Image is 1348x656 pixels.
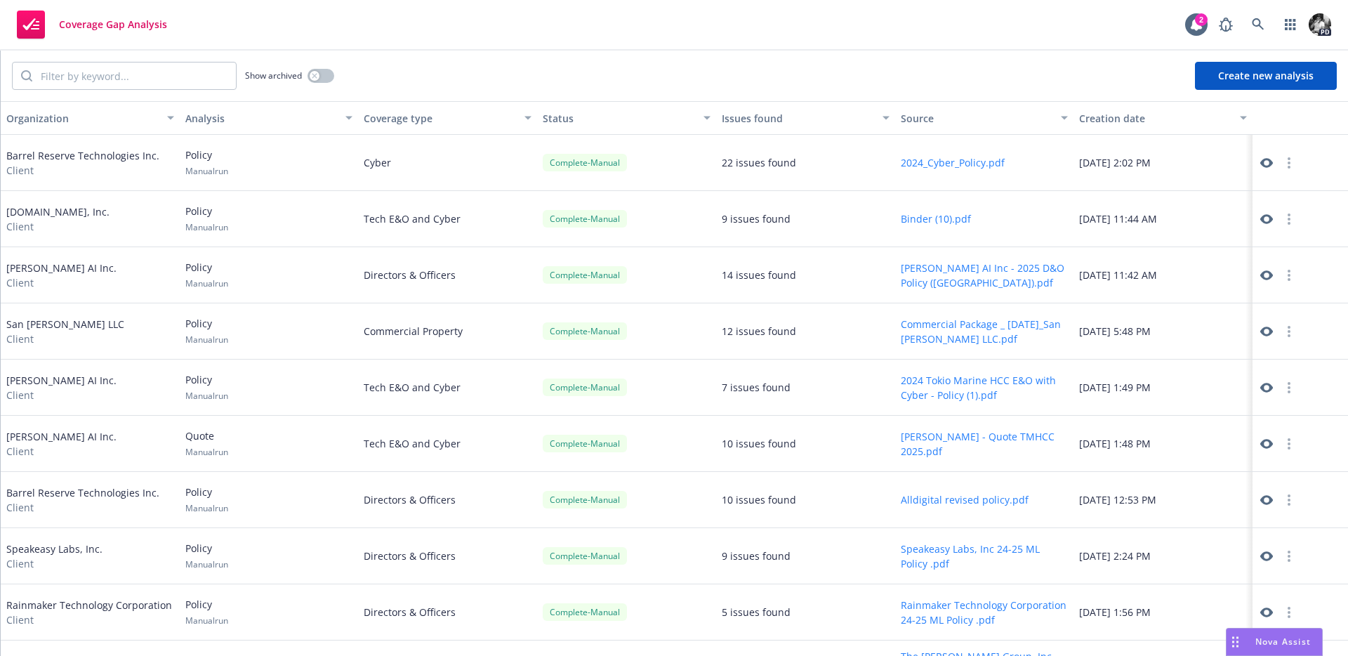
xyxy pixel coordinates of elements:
span: Client [6,500,159,515]
div: Issues found [722,111,874,126]
div: [PERSON_NAME] AI Inc. [6,261,117,290]
span: Manual run [185,558,228,570]
span: Client [6,332,124,346]
span: Manual run [185,277,228,289]
div: [DATE] 11:42 AM [1073,247,1253,303]
div: [DATE] 5:48 PM [1073,303,1253,360]
div: Analysis [185,111,338,126]
div: [PERSON_NAME] AI Inc. [6,429,117,459]
div: [DATE] 12:53 PM [1073,472,1253,528]
span: Client [6,444,117,459]
div: 10 issues found [722,436,796,451]
input: Filter by keyword... [32,63,236,89]
span: Client [6,275,117,290]
div: [DATE] 11:44 AM [1073,191,1253,247]
div: [DATE] 2:24 PM [1073,528,1253,584]
span: Manual run [185,615,228,627]
div: Barrel Reserve Technologies Inc. [6,148,159,178]
div: 9 issues found [722,211,791,226]
span: Manual run [185,334,228,346]
button: [PERSON_NAME] - Quote TMHCC 2025.pdf [901,429,1069,459]
span: Manual run [185,221,228,233]
button: [PERSON_NAME] AI Inc - 2025 D&O Policy ([GEOGRAPHIC_DATA]).pdf [901,261,1069,290]
a: Search [1244,11,1272,39]
div: Complete - Manual [543,379,627,396]
div: Barrel Reserve Technologies Inc. [6,485,159,515]
a: Coverage Gap Analysis [11,5,173,44]
div: Policy [185,147,228,177]
div: Complete - Manual [543,322,627,340]
div: Complete - Manual [543,547,627,565]
a: Switch app [1276,11,1304,39]
div: 7 issues found [722,380,791,395]
span: Manual run [185,502,228,514]
div: 9 issues found [722,549,791,563]
div: [DATE] 1:56 PM [1073,584,1253,641]
div: Complete - Manual [543,210,627,228]
span: Manual run [185,165,228,177]
button: Binder (10).pdf [901,211,971,226]
button: Coverage type [358,101,537,135]
button: 2024_Cyber_Policy.pdf [901,155,1005,170]
div: 5 issues found [722,605,791,619]
span: Manual run [185,390,228,402]
div: 2 [1195,13,1208,26]
div: Directors & Officers [358,247,537,303]
button: Nova Assist [1226,628,1323,656]
button: Commercial Package _ [DATE]_San [PERSON_NAME] LLC.pdf [901,317,1069,346]
span: Client [6,556,103,571]
div: Tech E&O and Cyber [358,416,537,472]
span: Client [6,163,159,178]
div: Coverage type [364,111,516,126]
div: Policy [185,204,228,233]
div: 12 issues found [722,324,796,339]
button: Create new analysis [1195,62,1337,90]
div: [PERSON_NAME] AI Inc. [6,373,117,402]
div: 22 issues found [722,155,796,170]
button: Status [537,101,716,135]
button: Creation date [1073,101,1253,135]
div: Speakeasy Labs, Inc. [6,542,103,571]
span: Client [6,612,172,627]
div: Policy [185,485,228,514]
div: Creation date [1079,111,1231,126]
button: Speakeasy Labs, Inc 24-25 ML Policy .pdf [901,542,1069,571]
span: Manual run [185,446,228,458]
button: Analysis [180,101,359,135]
div: Quote [185,428,228,458]
div: Complete - Manual [543,154,627,171]
div: Policy [185,316,228,346]
div: Policy [185,372,228,402]
button: Issues found [716,101,895,135]
div: Directors & Officers [358,584,537,641]
span: Client [6,388,117,402]
div: Organization [6,111,159,126]
div: 10 issues found [722,492,796,507]
div: Source [901,111,1053,126]
div: Complete - Manual [543,603,627,621]
div: San [PERSON_NAME] LLC [6,317,124,346]
div: Directors & Officers [358,472,537,528]
div: Complete - Manual [543,435,627,452]
span: Coverage Gap Analysis [59,19,167,30]
img: photo [1309,13,1331,36]
div: Tech E&O and Cyber [358,191,537,247]
div: Rainmaker Technology Corporation [6,598,172,627]
a: Report a Bug [1212,11,1240,39]
div: [DATE] 2:02 PM [1073,135,1253,191]
button: Alldigital revised policy.pdf [901,492,1029,507]
div: Complete - Manual [543,266,627,284]
div: Policy [185,541,228,570]
span: Client [6,219,110,234]
div: Policy [185,260,228,289]
span: Show archived [245,70,302,81]
div: Complete - Manual [543,491,627,509]
div: Commercial Property [358,303,537,360]
div: Tech E&O and Cyber [358,360,537,416]
button: Source [895,101,1074,135]
div: [DOMAIN_NAME], Inc. [6,204,110,234]
div: 14 issues found [722,268,796,282]
div: Policy [185,597,228,627]
div: [DATE] 1:48 PM [1073,416,1253,472]
div: Status [543,111,695,126]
